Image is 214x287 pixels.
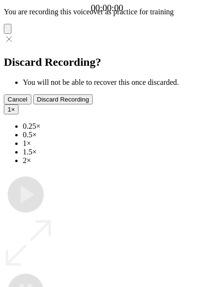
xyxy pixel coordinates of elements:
button: Discard Recording [33,94,93,104]
button: 1× [4,104,19,114]
li: 2× [23,156,210,165]
li: 0.25× [23,122,210,131]
li: 0.5× [23,131,210,139]
a: 00:00:00 [91,3,123,13]
button: Cancel [4,94,31,104]
p: You are recording this voiceover as practice for training [4,8,210,16]
li: 1× [23,139,210,148]
span: 1 [8,106,11,113]
h2: Discard Recording? [4,56,210,69]
li: 1.5× [23,148,210,156]
li: You will not be able to recover this once discarded. [23,78,210,87]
